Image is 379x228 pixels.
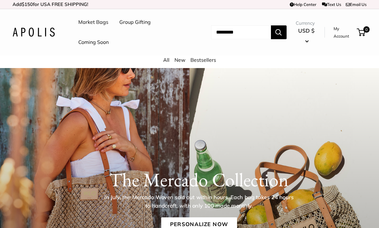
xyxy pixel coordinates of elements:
[22,1,33,7] span: $150
[174,57,185,63] a: New
[13,28,55,37] img: Apolis
[163,57,169,63] a: All
[190,57,216,63] a: Bestsellers
[211,25,271,39] input: Search...
[78,38,109,47] a: Coming Soon
[290,2,316,7] a: Help Center
[102,193,296,210] p: In July, the Mercado Woven sold out within hours. Each bag takes 24 hours to handcraft, with only...
[363,26,370,33] span: 0
[334,25,355,40] a: My Account
[296,19,317,28] span: Currency
[271,25,287,39] button: Search
[31,168,367,191] h1: The Mercado Collection
[296,26,317,46] button: USD $
[346,2,366,7] a: Email Us
[78,18,108,27] a: Market Bags
[119,18,151,27] a: Group Gifting
[322,2,341,7] a: Text Us
[298,27,314,34] span: USD $
[357,29,365,36] a: 0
